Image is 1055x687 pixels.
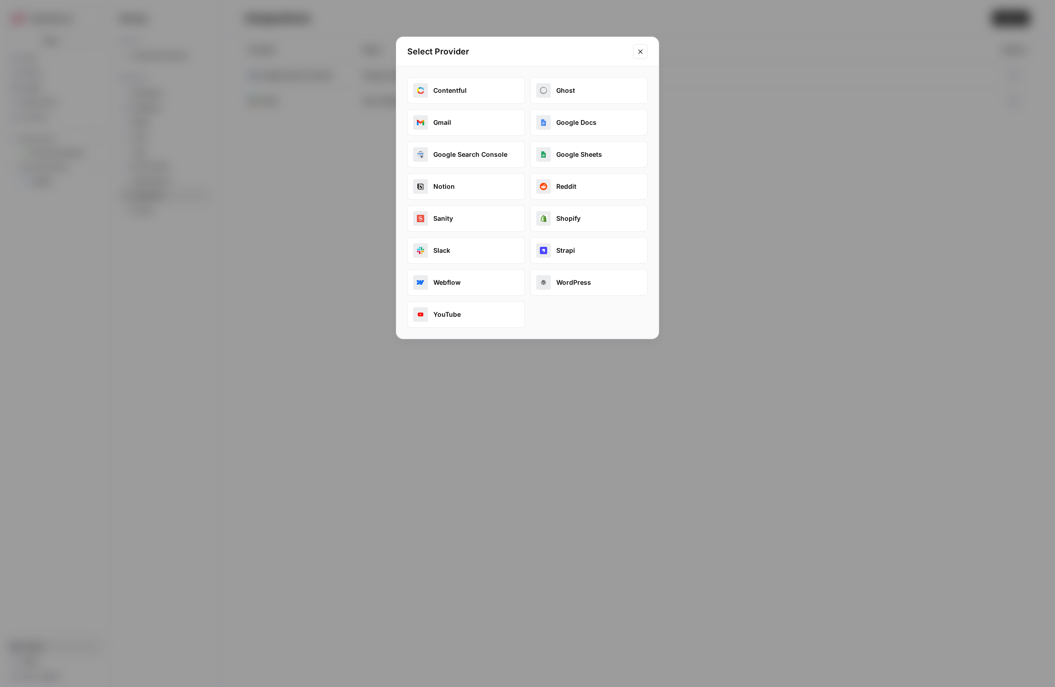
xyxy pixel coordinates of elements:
button: google_search_consoleGoogle Search Console [407,141,525,168]
button: Close modal [633,44,648,59]
img: shopify [540,215,547,222]
button: wordpressWordPress [530,269,648,296]
img: notion [417,183,424,190]
img: sanity [417,215,424,222]
button: google_sheetsGoogle Sheets [530,141,648,168]
img: google_search_console [417,151,424,158]
button: notionNotion [407,173,525,200]
img: ghost [540,87,547,94]
button: sanitySanity [407,205,525,232]
button: slackSlack [407,237,525,264]
button: ghostGhost [530,77,648,104]
h2: Select Provider [407,45,628,58]
button: strapiStrapi [530,237,648,264]
button: gmailGmail [407,109,525,136]
img: reddit [540,183,547,190]
img: youtube [417,311,424,318]
button: webflow_oauthWebflow [407,269,525,296]
img: contentful [417,87,424,94]
button: contentfulContentful [407,77,525,104]
button: shopifyShopify [530,205,648,232]
img: webflow_oauth [417,279,424,286]
img: slack [417,247,424,254]
img: google_docs [540,119,547,126]
button: redditReddit [530,173,648,200]
button: youtubeYouTube [407,301,525,328]
img: gmail [417,119,424,126]
img: wordpress [540,279,547,286]
img: strapi [540,247,547,254]
button: google_docsGoogle Docs [530,109,648,136]
img: google_sheets [540,151,547,158]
